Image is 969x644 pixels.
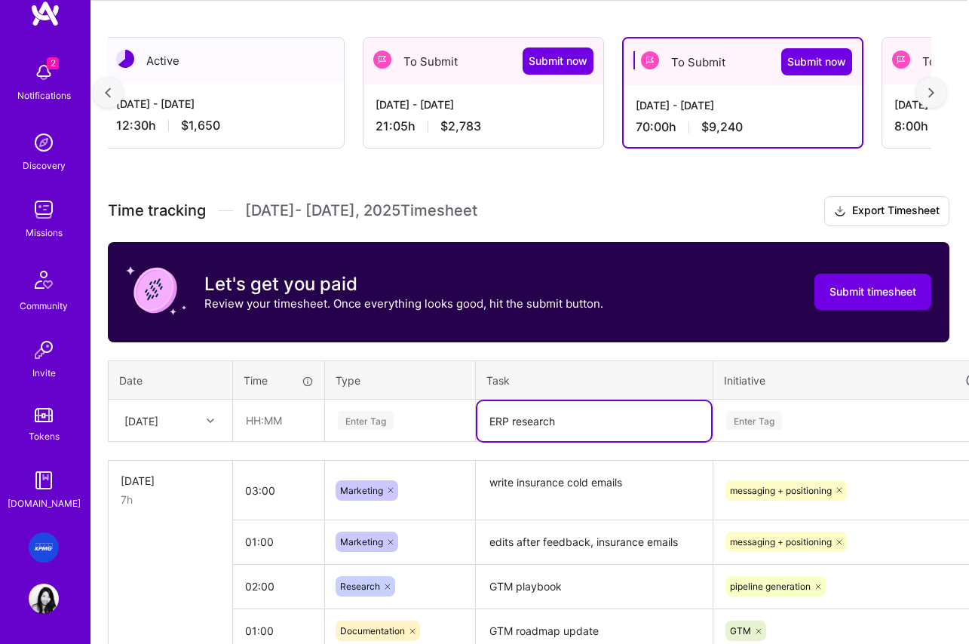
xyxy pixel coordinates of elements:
span: $2,783 [440,118,481,134]
span: Marketing [340,485,383,496]
img: Community [26,262,62,298]
div: Enter Tag [338,409,394,432]
div: Tokens [29,428,60,444]
textarea: GTM playbook [477,566,711,608]
span: Research [340,581,380,592]
img: Active [116,50,134,68]
button: Submit timesheet [814,274,931,310]
th: Task [476,360,713,400]
span: Submit timesheet [829,284,916,299]
div: [DOMAIN_NAME] [8,495,81,511]
th: Date [109,360,233,400]
span: pipeline generation [730,581,811,592]
span: Time tracking [108,201,206,220]
button: Submit now [523,48,593,75]
div: Notifications [17,87,71,103]
div: [DATE] - [DATE] [376,97,591,112]
div: 7h [121,492,220,508]
img: To Submit [373,51,391,69]
div: Missions [26,225,63,241]
i: icon Chevron [207,417,214,425]
img: left [105,87,111,98]
h3: Let's get you paid [204,273,603,296]
div: Community [20,298,68,314]
textarea: write insurance cold emails [477,462,711,519]
span: Submit now [787,54,846,69]
a: KPMG: KPMG- Anomaly Detection Agent [25,532,63,563]
img: tokens [35,408,53,422]
span: Documentation [340,625,405,636]
div: Enter Tag [726,409,782,432]
img: KPMG: KPMG- Anomaly Detection Agent [29,532,59,563]
i: icon Download [834,204,846,219]
input: HH:MM [233,522,324,562]
div: Discovery [23,158,66,173]
p: Review your timesheet. Once everything looks good, hit the submit button. [204,296,603,311]
button: Export Timesheet [824,196,949,226]
span: $1,650 [181,118,220,133]
span: Marketing [340,536,383,547]
img: To Submit [641,51,659,69]
div: To Submit [363,38,603,84]
div: [DATE] [121,473,220,489]
span: messaging + positioning [730,536,832,547]
img: To Submit [892,51,910,69]
span: GTM [730,625,751,636]
span: Submit now [529,54,587,69]
div: Invite [32,365,56,381]
input: HH:MM [233,471,324,511]
textarea: To enrich screen reader interactions, please activate Accessibility in Grammarly extension settings [477,401,711,441]
div: 21:05 h [376,118,591,134]
div: [DATE] - [DATE] [636,97,850,113]
img: User Avatar [29,584,59,614]
th: Type [325,360,476,400]
input: HH:MM [233,566,324,606]
img: bell [29,57,59,87]
span: [DATE] - [DATE] , 2025 Timesheet [245,201,477,220]
img: Invite [29,335,59,365]
div: Active [104,38,344,84]
span: 2 [47,57,59,69]
input: HH:MM [234,400,324,440]
a: User Avatar [25,584,63,614]
div: 12:30 h [116,118,332,133]
div: Time [244,373,314,388]
div: [DATE] - [DATE] [116,96,332,112]
img: right [928,87,934,98]
span: messaging + positioning [730,485,832,496]
span: $9,240 [701,119,743,135]
div: [DATE] [124,412,158,428]
img: guide book [29,465,59,495]
button: Submit now [781,48,852,75]
img: discovery [29,127,59,158]
img: teamwork [29,195,59,225]
div: 70:00 h [636,119,850,135]
img: coin [126,260,186,320]
textarea: edits after feedback, insurance emails [477,522,711,563]
div: To Submit [624,38,862,85]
